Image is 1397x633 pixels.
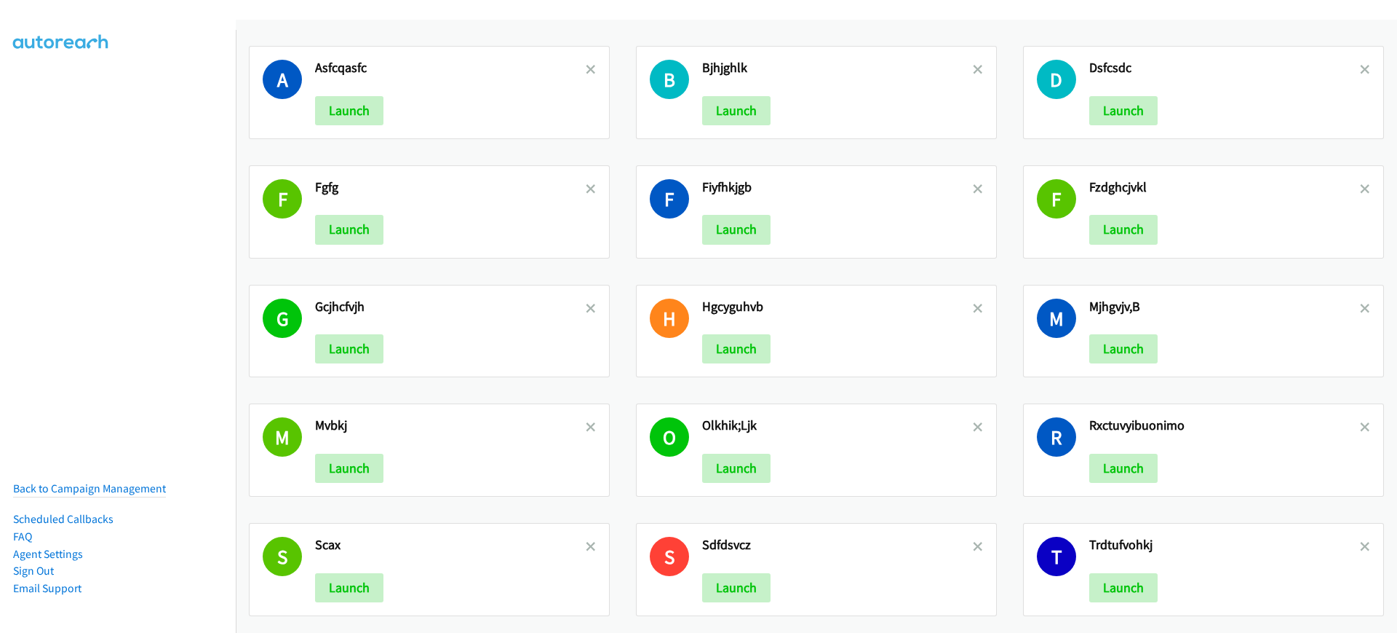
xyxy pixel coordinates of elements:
button: Launch [315,334,383,363]
button: Launch [315,215,383,244]
button: Launch [315,96,383,125]
a: Sign Out [13,564,54,578]
h2: Mvbkj [315,417,586,434]
h1: M [1037,299,1076,338]
button: Launch [1089,96,1158,125]
h1: F [263,179,302,219]
h1: R [1037,417,1076,457]
button: Launch [1089,215,1158,244]
h1: S [650,537,689,576]
h2: Fzdghcjvkl [1089,179,1360,196]
h1: D [1037,60,1076,99]
h2: Mjhgvjv,B [1089,299,1360,315]
a: Email Support [13,581,81,595]
button: Launch [702,454,771,483]
h2: Fgfg [315,179,586,196]
button: Launch [702,96,771,125]
h2: Bjhjghlk [702,60,973,76]
h1: T [1037,537,1076,576]
h2: Fiyfhkjgb [702,179,973,196]
button: Launch [702,573,771,602]
h1: O [650,417,689,457]
button: Launch [315,573,383,602]
a: FAQ [13,530,32,543]
button: Launch [1089,454,1158,483]
h1: M [263,417,302,457]
button: Launch [315,454,383,483]
a: Agent Settings [13,547,83,561]
h1: A [263,60,302,99]
h2: Sdfdsvcz [702,537,973,554]
h1: F [650,179,689,219]
button: Launch [1089,573,1158,602]
h2: Hgcyguhvb [702,299,973,315]
h2: Rxctuvyibuonimo [1089,417,1360,434]
h2: Scax [315,537,586,554]
h2: Trdtufvohkj [1089,537,1360,554]
h2: Gcjhcfvjh [315,299,586,315]
h1: B [650,60,689,99]
button: Launch [1089,334,1158,363]
h2: Dsfcsdc [1089,60,1360,76]
h2: Asfcqasfc [315,60,586,76]
button: Launch [702,215,771,244]
h1: S [263,537,302,576]
h2: Olkhik;Ljk [702,417,973,434]
h1: H [650,299,689,338]
a: Scheduled Callbacks [13,512,114,526]
a: Back to Campaign Management [13,481,166,495]
h1: F [1037,179,1076,219]
h1: G [263,299,302,338]
button: Launch [702,334,771,363]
